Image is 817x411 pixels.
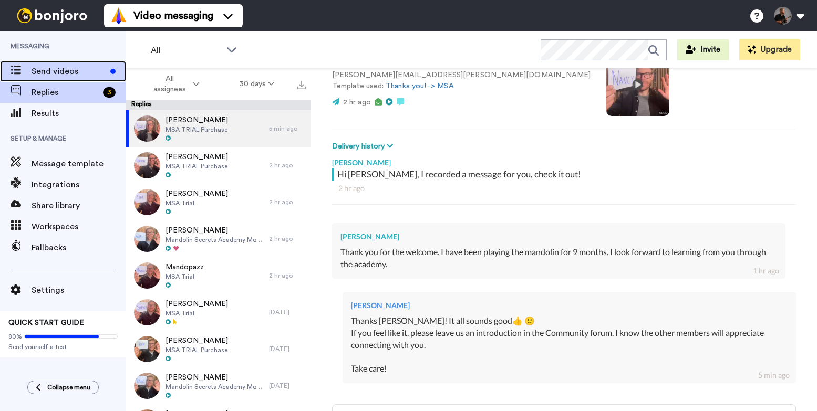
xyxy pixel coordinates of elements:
img: 0833f296-3ad3-4dae-acf4-581133103bcf-thumb.jpg [134,299,160,325]
span: [PERSON_NAME] [166,299,228,309]
span: Share library [32,199,126,212]
img: 6e1d5c96-7415-4f10-8361-ba1540be74a3-thumb.jpg [134,373,160,399]
button: All assignees [128,69,220,99]
span: Integrations [32,178,126,191]
button: Invite [677,39,729,60]
button: 30 days [220,75,295,93]
a: [PERSON_NAME]MSA Trial[DATE] [126,294,311,331]
span: MSA Trial [166,199,228,207]
img: 0cd925dc-947a-4ffc-90eb-2c4f1aed9c10-thumb.jpg [134,115,160,142]
span: Message template [32,157,126,170]
span: [PERSON_NAME] [166,225,264,236]
span: Collapse menu [47,383,90,392]
a: Thanks you! -> MSA [386,82,453,90]
img: vm-color.svg [110,7,127,24]
span: MSA TRIAL Purchase [166,162,228,171]
button: Collapse menu [27,381,99,394]
span: All assignees [148,73,191,94]
span: MSA TRIAL Purchase [166,125,228,134]
div: Thanks [PERSON_NAME]! It all sounds good👍 🙂 If you feel like it, please leave us an introduction ... [351,315,788,375]
span: Send yourself a test [8,343,118,351]
div: 5 min ago [269,124,306,133]
span: [PERSON_NAME] [166,115,228,125]
div: 1 hr ago [753,266,779,276]
a: [PERSON_NAME]Mandolin Secrets Academy Monthly[DATE] [126,367,311,404]
span: Video messaging [133,8,213,23]
span: 2 hr ago [343,99,371,106]
span: Mandolin Secrets Academy Monthly [166,236,264,244]
div: 2 hr ago [269,235,306,243]
span: All [151,44,221,57]
span: Fallbacks [32,241,126,254]
span: MSA Trial [166,272,204,281]
div: Replies [126,100,311,110]
div: Thank you for the welcome. I have been playing the mandolin for 9 months. I look forward to learn... [340,246,777,270]
span: 80% [8,332,22,341]
div: [DATE] [269,382,306,390]
span: MSA TRIAL Purchase [166,346,228,354]
img: bj-logo-header-white.svg [13,8,91,23]
a: MandopazzMSA Trial2 hr ago [126,257,311,294]
span: [PERSON_NAME] [166,372,264,383]
a: [PERSON_NAME]MSA TRIAL Purchase[DATE] [126,331,311,367]
img: ccbfe3ee-6c6b-4693-937b-84590b3bf23a-thumb.jpg [134,189,160,215]
div: [PERSON_NAME] [351,300,788,311]
span: Replies [32,86,99,99]
button: Delivery history [332,141,396,152]
span: Workspaces [32,220,126,233]
button: Upgrade [739,39,800,60]
div: 2 hr ago [269,198,306,206]
div: [DATE] [269,345,306,353]
span: Results [32,107,126,120]
span: [PERSON_NAME] [166,152,228,162]
span: Send videos [32,65,106,78]
span: [PERSON_NAME] [166,335,228,346]
img: 898829c5-7b89-4dd5-b077-2ba764afe4aa-thumb.jpg [134,336,160,362]
div: 2 hr ago [269,161,306,170]
a: [PERSON_NAME]Mandolin Secrets Academy Monthly2 hr ago [126,220,311,257]
img: 26a7d0e8-30a2-45bf-867c-98c2585e2dbd-thumb.jpg [134,226,160,252]
p: [PERSON_NAME][EMAIL_ADDRESS][PERSON_NAME][DOMAIN_NAME] Template used: [332,70,591,92]
a: [PERSON_NAME]MSA TRIAL Purchase2 hr ago [126,147,311,184]
div: 2 hr ago [269,271,306,280]
img: 9de297fb-5d6e-40cc-84f6-41b9e6805f72-thumb.jpg [134,262,160,289]
img: export.svg [297,81,306,89]
span: Mandolin Secrets Academy Monthly [166,383,264,391]
div: Hi [PERSON_NAME], I recorded a message for you, check it out! [337,168,793,181]
div: [PERSON_NAME] [340,231,777,242]
div: 5 min ago [758,370,790,381]
span: Settings [32,284,126,297]
button: Export all results that match these filters now. [294,76,309,92]
span: Mandopazz [166,262,204,272]
img: 18bca066-17cd-46c2-b333-12dbb52f2e6d-thumb.jpg [134,152,160,178]
span: QUICK START GUIDE [8,319,84,326]
a: [PERSON_NAME]MSA TRIAL Purchase5 min ago [126,110,311,147]
span: [PERSON_NAME] [166,188,228,199]
span: MSA Trial [166,309,228,318]
a: [PERSON_NAME]MSA Trial2 hr ago [126,184,311,220]
div: 2 hr ago [338,183,790,194]
div: [PERSON_NAME] [332,152,796,168]
div: 3 [103,87,116,98]
div: [DATE] [269,308,306,317]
